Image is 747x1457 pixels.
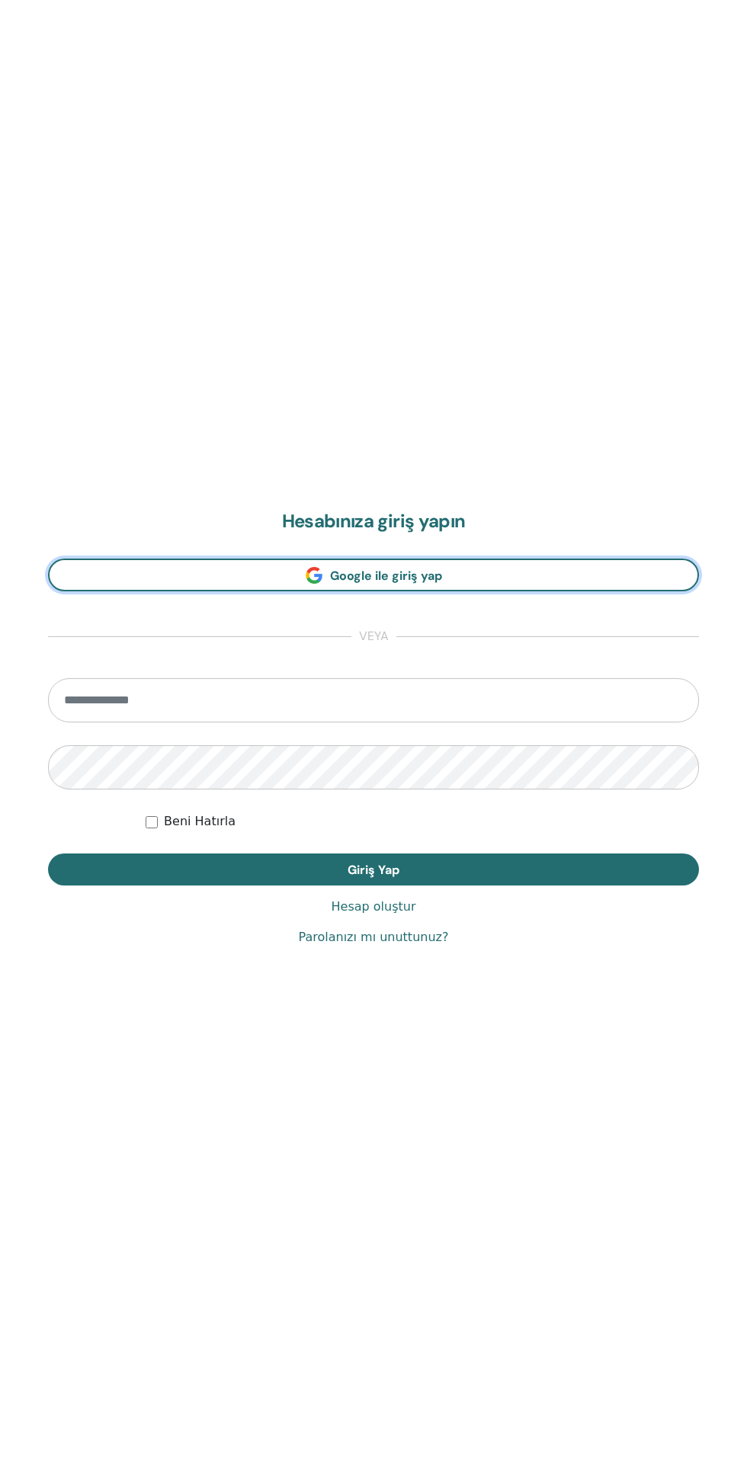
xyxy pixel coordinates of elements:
[351,628,396,646] span: veya
[332,898,416,916] a: Hesap oluştur
[48,853,699,885] button: Giriş Yap
[330,568,442,584] span: Google ile giriş yap
[164,812,236,831] label: Beni Hatırla
[299,928,449,946] a: Parolanızı mı unuttunuz?
[348,862,399,878] span: Giriş Yap
[48,511,699,533] h2: Hesabınıza giriş yapın
[48,559,699,591] a: Google ile giriş yap
[146,812,699,831] div: Keep me authenticated indefinitely or until I manually logout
